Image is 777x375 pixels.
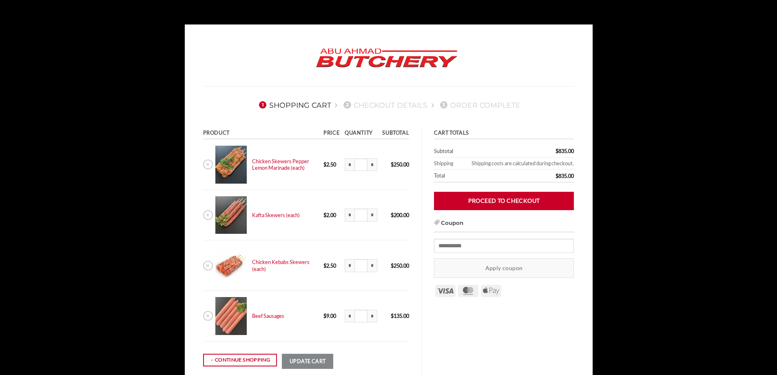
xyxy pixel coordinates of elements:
a: 1Shopping Cart [257,101,331,109]
bdi: 135.00 [391,313,409,319]
span: $ [391,161,394,168]
span: $ [556,173,558,179]
nav: Checkout steps [203,94,574,115]
span: 1 [259,101,266,109]
img: Cart [215,196,247,234]
th: Shipping [434,158,458,170]
span: $ [556,148,558,154]
th: Cart totals [434,128,574,140]
a: Chicken Skewers Pepper Lemon Marinade (each) [252,158,309,171]
th: Quantity [342,128,380,140]
a: 2Checkout details [341,101,427,109]
td: Shipping costs are calculated during checkout. [458,158,574,170]
span: ← [210,356,215,364]
img: Cart [215,297,247,335]
span: $ [323,313,326,319]
span: $ [323,262,326,269]
th: Subtotal [434,145,505,158]
a: Continue shopping [203,354,277,366]
a: Chicken Kebabs Skewers (each) [252,259,310,272]
th: Price [321,128,342,140]
bdi: 200.00 [391,212,409,218]
bdi: 250.00 [391,161,409,168]
bdi: 2.00 [323,212,336,218]
th: Subtotal [380,128,409,140]
button: Apply coupon [434,258,574,277]
a: Remove Chicken Skewers Pepper Lemon Marinade (each) from cart [203,160,213,169]
span: $ [391,212,394,218]
div: Payment icons [434,284,503,297]
span: 2 [343,101,351,109]
a: Remove Kafta Skewers (each) from cart [203,210,213,220]
bdi: 2.50 [323,161,336,168]
bdi: 2.50 [323,262,336,269]
span: $ [391,313,394,319]
a: Beef Sausages [252,313,284,319]
span: $ [391,262,394,269]
bdi: 835.00 [556,173,574,179]
img: Cart [215,246,247,284]
a: Remove Beef Sausages from cart [203,311,213,321]
a: Remove Chicken Kebabs Skewers (each) from cart [203,261,213,271]
bdi: 250.00 [391,262,409,269]
a: Proceed to checkout [434,192,574,210]
span: $ [323,212,326,218]
th: Product [203,128,321,140]
h3: Coupon [434,219,574,233]
bdi: 835.00 [556,148,574,154]
span: $ [323,161,326,168]
img: Abu Ahmad Butchery [309,43,464,74]
bdi: 9.00 [323,313,336,319]
a: Kafta Skewers (each) [252,212,300,218]
img: Cart [215,146,247,184]
button: Update cart [282,354,333,369]
th: Total [434,170,505,183]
